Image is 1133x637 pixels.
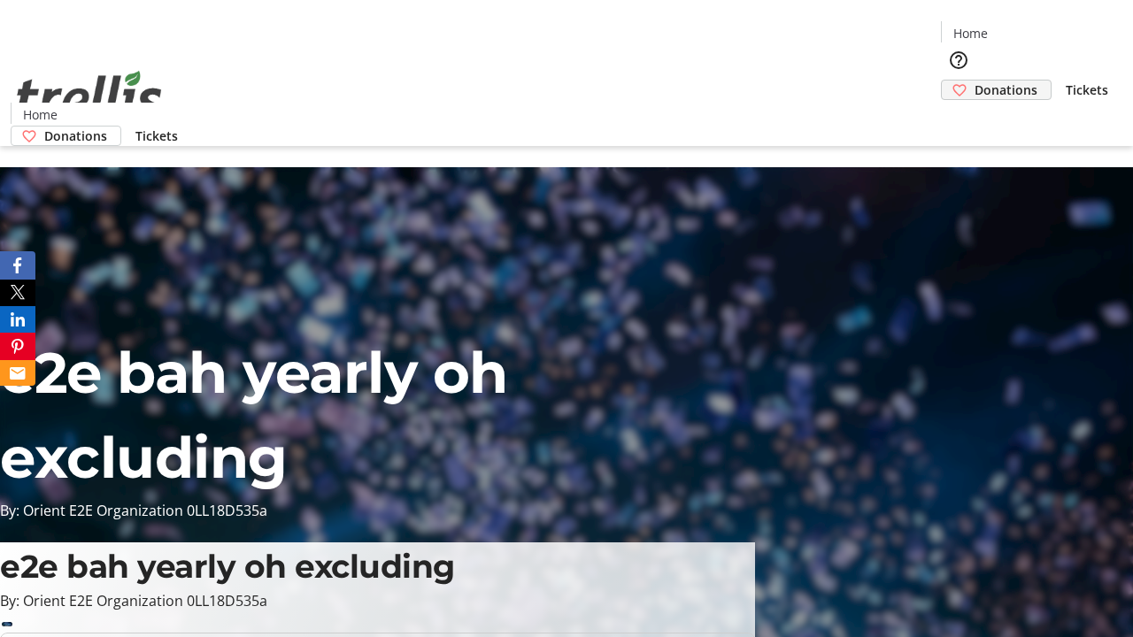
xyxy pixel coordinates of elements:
button: Cart [941,100,976,135]
span: Tickets [1066,81,1108,99]
a: Home [942,24,998,42]
span: Donations [975,81,1037,99]
button: Help [941,42,976,78]
a: Home [12,105,68,124]
span: Tickets [135,127,178,145]
a: Donations [11,126,121,146]
a: Donations [941,80,1052,100]
a: Tickets [121,127,192,145]
span: Donations [44,127,107,145]
a: Tickets [1052,81,1122,99]
img: Orient E2E Organization 0LL18D535a's Logo [11,51,168,140]
span: Home [953,24,988,42]
span: Home [23,105,58,124]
